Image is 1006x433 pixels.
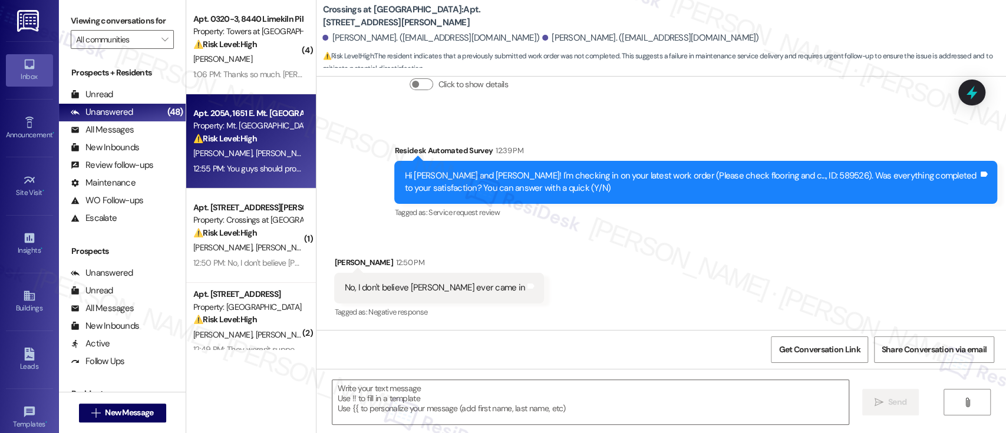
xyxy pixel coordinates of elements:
div: 12:50 PM [393,256,424,269]
span: [PERSON_NAME] [256,329,315,340]
span: [PERSON_NAME] [193,329,256,340]
div: Hi [PERSON_NAME] and [PERSON_NAME]! I'm checking in on your latest work order (Please check floor... [404,170,978,195]
div: Prospects [59,245,186,257]
div: Property: [GEOGRAPHIC_DATA] [193,301,302,313]
a: Buildings [6,286,53,318]
span: • [42,187,44,195]
div: Apt. 0320-3, 8440 Limekiln Pike [193,13,302,25]
span: [PERSON_NAME] [193,242,256,253]
label: Viewing conversations for [71,12,174,30]
strong: ⚠️ Risk Level: High [193,39,257,49]
div: New Inbounds [71,320,139,332]
div: Residesk Automated Survey [394,144,997,161]
span: [PERSON_NAME] [256,148,315,158]
div: Tagged as: [334,303,544,320]
div: Escalate [71,212,117,224]
div: [PERSON_NAME]. ([EMAIL_ADDRESS][DOMAIN_NAME]) [542,32,759,44]
i:  [161,35,168,44]
span: • [45,418,47,427]
div: Property: Mt. [GEOGRAPHIC_DATA] [193,120,302,132]
i:  [875,398,883,407]
i:  [91,408,100,418]
div: Residents [59,388,186,400]
span: Get Conversation Link [779,343,860,356]
span: : The resident indicates that a previously submitted work order was not completed. This suggests ... [322,50,1006,75]
div: 12:39 PM [493,144,523,157]
div: Unread [71,285,113,297]
div: Property: Towers at [GEOGRAPHIC_DATA] [193,25,302,38]
div: 12:55 PM: You guys should probably contact them as well. We'll be down at the office [DATE] [193,163,506,174]
div: Unread [71,88,113,101]
div: [PERSON_NAME]. ([EMAIL_ADDRESS][DOMAIN_NAME]) [322,32,539,44]
div: All Messages [71,302,134,315]
span: • [41,244,42,253]
span: New Message [105,406,153,419]
div: Maintenance [71,177,136,189]
div: Review follow-ups [71,159,153,171]
strong: ⚠️ Risk Level: High [322,51,373,61]
label: Click to show details [438,78,507,91]
button: Send [862,389,919,415]
a: Insights • [6,228,53,260]
div: No, I don't believe [PERSON_NAME] ever came in [344,282,525,294]
div: Apt. 205A, 1651 E. Mt. [GEOGRAPHIC_DATA] [193,107,302,120]
strong: ⚠️ Risk Level: High [193,227,257,238]
div: Tagged as: [394,204,997,221]
div: Unanswered [71,106,133,118]
div: Property: Crossings at [GEOGRAPHIC_DATA] [193,214,302,226]
div: (48) [164,103,186,121]
div: [PERSON_NAME] [334,256,544,273]
span: [PERSON_NAME] [193,148,256,158]
strong: ⚠️ Risk Level: High [193,314,257,325]
div: Unanswered [71,267,133,279]
div: WO Follow-ups [71,194,143,207]
a: Leads [6,344,53,376]
div: All Messages [71,124,134,136]
button: Get Conversation Link [771,336,868,363]
input: All communities [76,30,155,49]
div: Prospects + Residents [59,67,186,79]
span: • [52,129,54,137]
span: Service request review [428,207,500,217]
strong: ⚠️ Risk Level: High [193,133,257,144]
div: 12:50 PM: No, I don't believe [PERSON_NAME] ever came in [193,257,393,268]
div: Active [71,338,110,350]
b: Crossings at [GEOGRAPHIC_DATA]: Apt. [STREET_ADDRESS][PERSON_NAME] [322,4,558,29]
button: New Message [79,404,166,422]
span: [PERSON_NAME] [193,54,252,64]
a: Site Visit • [6,170,53,202]
span: [PERSON_NAME] [256,242,315,253]
span: Send [888,396,906,408]
span: Share Conversation via email [882,343,987,356]
div: Follow Ups [71,355,125,368]
span: Negative response [368,307,427,317]
div: New Inbounds [71,141,139,154]
div: Apt. [STREET_ADDRESS][PERSON_NAME] [193,201,302,214]
a: Inbox [6,54,53,86]
div: Apt. [STREET_ADDRESS] [193,288,302,300]
button: Share Conversation via email [874,336,994,363]
img: ResiDesk Logo [17,10,41,32]
i:  [962,398,971,407]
